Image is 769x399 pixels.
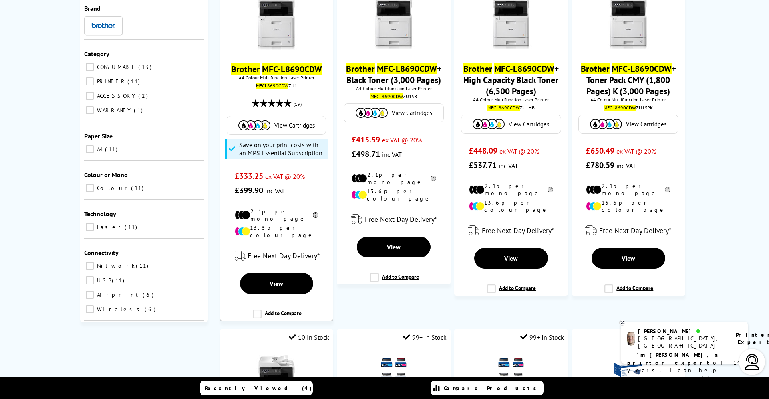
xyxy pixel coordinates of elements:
[235,224,318,239] li: 13.6p per colour page
[469,160,497,170] span: £537.71
[256,83,288,89] mark: MFCL8690CDW
[494,63,554,74] mark: MFC-L8690CDW
[382,150,402,158] span: inc VAT
[86,305,94,313] input: Wireless 6
[504,254,518,262] span: View
[84,4,101,12] span: Brand
[95,146,104,153] span: A4
[444,385,541,392] span: Compare Products
[627,332,635,346] img: ashley-livechat.png
[248,251,320,260] span: Free Next Day Delivery*
[487,105,520,111] mark: MFCL8690CDW
[581,63,610,74] mark: Brother
[382,136,422,144] span: ex VAT @ 20%
[463,63,559,97] a: Brother MFC-L8690CDW+ High Capacity Black Toner (6,500 Pages)
[520,333,564,341] div: 99+ In Stock
[138,92,150,99] span: 2
[499,147,539,155] span: ex VAT @ 20%
[235,208,318,222] li: 2.1p per mono page
[86,77,94,85] input: PRINTER 11
[599,226,671,235] span: Free Next Day Delivery*
[270,280,283,288] span: View
[95,306,144,313] span: Wireless
[84,171,128,179] span: Colour or Mono
[240,273,313,294] a: View
[627,351,742,389] p: of 14 years! I can help you choose the right product
[239,141,326,157] span: Save on your print costs with an MPS Essential Subscription
[509,120,549,128] span: View Cartridges
[200,381,313,395] a: Recently Viewed (4)
[112,277,126,284] span: 11
[231,120,322,130] a: View Cartridges
[744,354,760,370] img: user-headset-light.svg
[231,63,322,75] a: Brother MFC-L8690CDW
[105,146,119,153] span: 11
[86,184,94,192] input: Colour 11
[586,160,614,170] span: £780.59
[357,237,431,257] a: View
[638,328,726,335] div: [PERSON_NAME]
[392,109,432,117] span: View Cartridges
[95,184,130,192] span: Colour
[86,145,94,153] input: A4 11
[86,276,94,284] input: USB 11
[469,182,554,197] li: 2.1p per mono page
[380,355,408,383] img: Brother-TN412-CMYK-Toner-Packaging-New-Small.png
[463,63,492,74] mark: Brother
[387,243,401,251] span: View
[265,187,285,195] span: inc VAT
[265,172,305,180] span: ex VAT @ 20%
[581,63,676,97] a: Brother MFC-L8690CDW+ Toner Pack CMY (1,800 Pages) K (3,000 Pages)
[86,291,94,299] input: Airprint 6
[458,97,564,103] span: A4 Colour Multifunction Laser Printer
[95,277,111,284] span: USB
[469,146,497,156] span: £448.09
[614,355,642,383] img: Brother-DR421CL-Small.gif
[469,199,554,213] li: 13.6p per colour page
[578,105,679,111] div: ZU1SPK
[134,107,145,114] span: 1
[238,120,270,130] img: Cartridges
[262,63,322,75] mark: MFC-L8690CDW
[612,63,672,74] mark: MFC-L8690CDW
[616,147,656,155] span: ex VAT @ 20%
[91,23,115,28] img: Brother
[590,119,622,129] img: Cartridges
[403,333,447,341] div: 99+ In Stock
[352,149,380,159] span: £498.71
[143,291,155,298] span: 6
[626,120,666,128] span: View Cartridges
[460,105,562,111] div: ZU1HB
[226,83,327,89] div: ZU1
[95,78,127,85] span: PRINTER
[84,50,109,58] span: Category
[638,335,726,349] div: [GEOGRAPHIC_DATA], [GEOGRAPHIC_DATA]
[145,306,157,313] span: 6
[341,85,446,91] span: A4 Colour Multifunction Laser Printer
[482,226,554,235] span: Free Next Day Delivery*
[458,219,564,242] div: modal_delivery
[622,254,635,262] span: View
[138,63,153,71] span: 13
[95,291,142,298] span: Airprint
[627,351,721,366] b: I'm [PERSON_NAME], a printer expert
[497,355,525,383] img: Brother-TN423-CMYK-Toner-Packaging-New-Small.png
[377,63,437,74] mark: MFC-L8690CDW
[86,63,94,71] input: CONSUMABLE 13
[125,223,139,231] span: 11
[231,63,260,75] mark: Brother
[348,108,439,118] a: View Cartridges
[95,223,124,231] span: Laser
[205,385,312,392] span: Recently Viewed (4)
[289,333,329,341] div: 10 In Stock
[131,184,145,192] span: 11
[576,219,681,242] div: modal_delivery
[431,381,544,395] a: Compare Products
[127,78,142,85] span: 11
[616,162,636,170] span: inc VAT
[352,171,436,186] li: 2.1p per mono page
[346,63,375,74] mark: Brother
[86,106,94,114] input: WARRANTY 1
[583,119,674,129] a: View Cartridges
[95,107,133,114] span: WARRANTY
